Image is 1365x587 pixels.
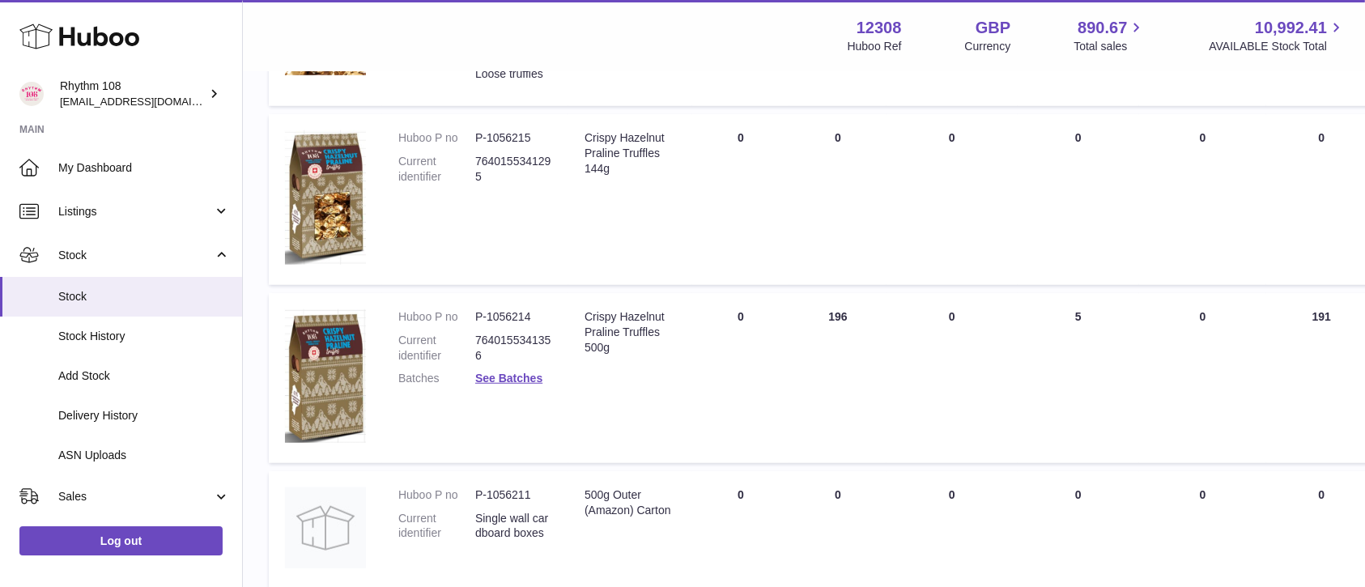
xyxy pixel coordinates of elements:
dt: Current identifier [398,154,475,185]
div: Rhythm 108 [60,79,206,109]
span: Sales [58,489,213,504]
td: 0 [887,114,1018,285]
dt: Current identifier [398,333,475,364]
img: product image [285,130,366,265]
dd: Single wall cardboard boxes [475,511,552,542]
span: Listings [58,204,213,219]
span: [EMAIL_ADDRESS][DOMAIN_NAME] [60,95,238,108]
span: Stock [58,289,230,304]
img: orders@rhythm108.com [19,82,44,106]
span: Add Stock [58,368,230,384]
span: 0 [1200,310,1206,323]
dt: Huboo P no [398,487,475,503]
div: Crispy Hazelnut Praline Truffles 500g [585,309,676,355]
span: 0 [1200,131,1206,144]
dt: Batches [398,371,475,386]
span: My Dashboard [58,160,230,176]
div: 500g Outer (Amazon) Carton [585,487,676,518]
dt: Huboo P no [398,130,475,146]
dd: P-1056214 [475,309,552,325]
dd: 7640155341295 [475,154,552,185]
div: Currency [965,39,1011,54]
strong: 12308 [857,17,902,39]
span: 890.67 [1078,17,1127,39]
span: AVAILABLE Stock Total [1209,39,1346,54]
dd: 7640155341356 [475,333,552,364]
img: product image [285,309,366,443]
td: 0 [789,114,887,285]
span: Delivery History [58,408,230,423]
a: See Batches [475,372,542,385]
span: 0 [1200,488,1206,501]
div: Huboo Ref [848,39,902,54]
span: Stock History [58,329,230,344]
img: product image [285,487,366,568]
div: Crispy Hazelnut Praline Truffles 144g [585,130,676,177]
td: 0 [692,293,789,463]
span: Stock [58,248,213,263]
td: 0 [1018,114,1139,285]
span: Total sales [1074,39,1146,54]
dd: P-1056211 [475,487,552,503]
a: 890.67 Total sales [1074,17,1146,54]
dt: Huboo P no [398,309,475,325]
a: Log out [19,526,223,555]
td: 196 [789,293,887,463]
dt: Current identifier [398,511,475,542]
a: 10,992.41 AVAILABLE Stock Total [1209,17,1346,54]
strong: GBP [976,17,1010,39]
span: 10,992.41 [1255,17,1327,39]
td: 0 [692,114,789,285]
td: 5 [1018,293,1139,463]
dd: P-1056215 [475,130,552,146]
span: ASN Uploads [58,448,230,463]
td: 0 [887,293,1018,463]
